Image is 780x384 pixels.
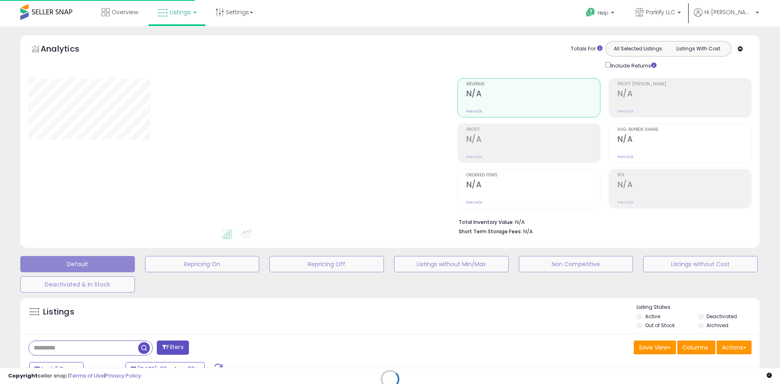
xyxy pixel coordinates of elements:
[394,256,509,272] button: Listings without Min/Max
[145,256,260,272] button: Repricing On
[459,219,514,226] b: Total Inventory Value:
[8,372,141,380] div: seller snap | |
[466,154,482,159] small: Prev: N/A
[269,256,384,272] button: Repricing Off
[466,173,600,178] span: Ordered Items
[585,7,596,17] i: Get Help
[466,89,600,100] h2: N/A
[466,109,482,114] small: Prev: N/A
[466,135,600,145] h2: N/A
[579,1,622,26] a: Help
[466,180,600,191] h2: N/A
[112,8,138,16] span: Overview
[646,8,675,16] span: Parkify LLC
[617,180,751,191] h2: N/A
[617,89,751,100] h2: N/A
[643,256,758,272] button: Listings without Cost
[668,43,728,54] button: Listings With Cost
[608,43,668,54] button: All Selected Listings
[617,173,751,178] span: ROI
[617,154,633,159] small: Prev: N/A
[519,256,633,272] button: Non Competitive
[598,9,609,16] span: Help
[599,61,666,70] div: Include Returns
[20,256,135,272] button: Default
[617,109,633,114] small: Prev: N/A
[466,128,600,132] span: Profit
[466,82,600,87] span: Revenue
[704,8,753,16] span: Hi [PERSON_NAME]
[20,276,135,293] button: Deactivated & In Stock
[617,135,751,145] h2: N/A
[8,372,38,380] strong: Copyright
[459,217,745,226] li: N/A
[694,8,759,26] a: Hi [PERSON_NAME]
[41,43,95,56] h5: Analytics
[523,228,533,235] span: N/A
[571,45,602,53] div: Totals For
[617,200,633,205] small: Prev: N/A
[617,128,751,132] span: Avg. Buybox Share
[459,228,522,235] b: Short Term Storage Fees:
[466,200,482,205] small: Prev: N/A
[170,8,191,16] span: Listings
[617,82,751,87] span: Profit [PERSON_NAME]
